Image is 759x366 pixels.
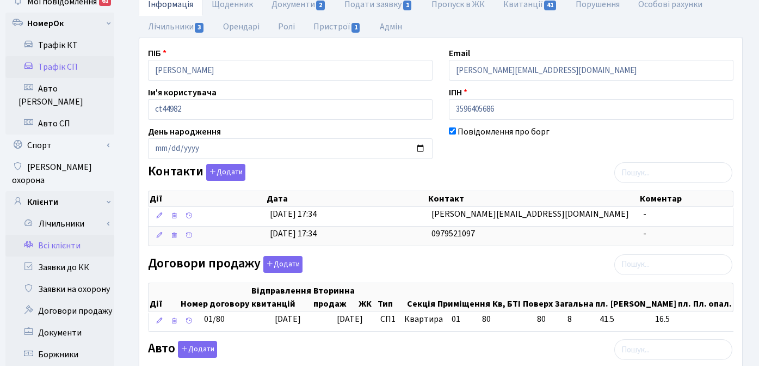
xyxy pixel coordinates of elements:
[5,34,114,56] a: Трафік КТ
[148,47,166,60] label: ПІБ
[180,283,250,312] th: Номер договору
[204,313,225,325] span: 01/80
[178,341,217,358] button: Авто
[148,341,217,358] label: Авто
[544,1,556,10] span: 41
[270,208,317,220] span: [DATE] 17:34
[403,1,412,10] span: 1
[275,313,301,325] span: [DATE]
[643,228,646,240] span: -
[614,254,732,275] input: Пошук...
[148,86,217,99] label: Ім'я користувача
[427,191,639,206] th: Контакт
[5,135,114,156] a: Спорт
[482,313,491,325] span: 80
[449,47,470,60] label: Email
[404,313,443,326] span: Квартира
[5,278,114,300] a: Заявки на охорону
[431,228,475,240] span: 0979521097
[5,56,114,78] a: Трафік СП
[380,313,396,326] span: СП1
[337,313,363,325] span: [DATE]
[312,283,357,312] th: Вторинна продаж
[250,283,312,312] th: Відправлення квитанцій
[491,283,522,312] th: Кв, БТІ
[206,164,245,181] button: Контакти
[600,313,646,326] span: 41.5
[149,283,180,312] th: Дії
[537,313,559,326] span: 80
[655,313,729,326] span: 16.5
[436,283,491,312] th: Приміщення
[269,15,304,38] a: Ролі
[5,322,114,344] a: Документи
[148,125,221,138] label: День народження
[377,283,406,312] th: Тип
[5,78,114,113] a: Авто [PERSON_NAME]
[261,254,303,273] a: Додати
[5,13,114,34] a: НомерОк
[175,339,217,358] a: Додати
[203,162,245,181] a: Додати
[458,125,550,138] label: Повідомлення про борг
[5,113,114,135] a: Авто СП
[5,191,114,213] a: Клієнти
[614,162,732,183] input: Пошук...
[639,191,733,206] th: Коментар
[5,300,114,322] a: Договори продажу
[449,86,467,99] label: ІПН
[316,1,325,10] span: 2
[263,256,303,273] button: Договори продажу
[5,344,114,365] a: Боржники
[357,283,377,312] th: ЖК
[452,313,460,325] span: 01
[148,164,245,181] label: Контакти
[195,23,203,33] span: 3
[5,156,114,191] a: [PERSON_NAME] охорона
[304,15,370,38] a: Пристрої
[554,283,609,312] th: Загальна пл.
[13,213,114,235] a: Лічильники
[567,313,591,326] span: 8
[643,208,646,220] span: -
[371,15,411,38] a: Адмін
[149,191,266,206] th: Дії
[214,15,269,38] a: Орендарі
[148,256,303,273] label: Договори продажу
[692,283,733,312] th: Пл. опал.
[5,257,114,278] a: Заявки до КК
[5,235,114,257] a: Всі клієнти
[406,283,436,312] th: Секція
[614,339,732,360] input: Пошук...
[270,228,317,240] span: [DATE] 17:34
[351,23,360,33] span: 1
[266,191,427,206] th: Дата
[522,283,554,312] th: Поверх
[609,283,692,312] th: [PERSON_NAME] пл.
[139,15,214,38] a: Лічильники
[431,208,629,220] span: [PERSON_NAME][EMAIL_ADDRESS][DOMAIN_NAME]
